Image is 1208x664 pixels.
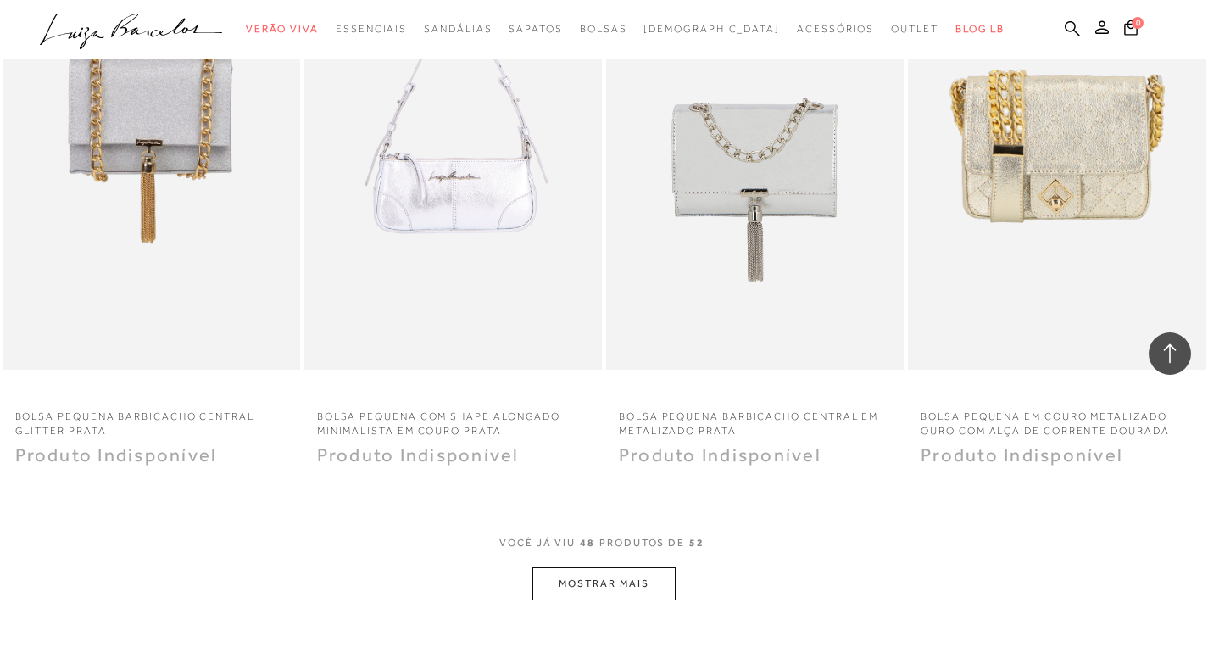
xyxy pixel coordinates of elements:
[580,23,627,35] span: Bolsas
[797,23,874,35] span: Acessórios
[955,23,1005,35] span: BLOG LB
[643,23,780,35] span: [DEMOGRAPHIC_DATA]
[424,14,492,45] a: categoryNavScreenReaderText
[580,536,595,567] span: 48
[643,14,780,45] a: noSubCategoriesText
[955,14,1005,45] a: BLOG LB
[1119,19,1143,42] button: 0
[891,23,938,35] span: Outlet
[921,444,1123,466] span: Produto Indisponível
[689,536,704,567] span: 52
[499,536,576,550] span: VOCê JÁ VIU
[606,399,904,438] a: BOLSA PEQUENA BARBICACHO CENTRAL EM METALIZADO PRATA
[424,23,492,35] span: Sandálias
[509,23,562,35] span: Sapatos
[532,567,675,600] button: MOSTRAR MAIS
[304,399,602,438] a: BOLSA PEQUENA COM SHAPE ALONGADO MINIMALISTA EM COURO PRATA
[336,14,407,45] a: categoryNavScreenReaderText
[336,23,407,35] span: Essenciais
[15,444,218,466] span: Produto Indisponível
[509,14,562,45] a: categoryNavScreenReaderText
[908,399,1205,438] a: BOLSA PEQUENA EM COURO METALIZADO OURO COM ALÇA DE CORRENTE DOURADA
[891,14,938,45] a: categoryNavScreenReaderText
[246,14,319,45] a: categoryNavScreenReaderText
[317,444,520,466] span: Produto Indisponível
[797,14,874,45] a: categoryNavScreenReaderText
[246,23,319,35] span: Verão Viva
[580,14,627,45] a: categoryNavScreenReaderText
[1132,17,1144,29] span: 0
[3,399,300,438] a: Bolsa pequena barbicacho central glitter prata
[619,444,821,466] span: Produto Indisponível
[599,536,685,550] span: PRODUTOS DE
